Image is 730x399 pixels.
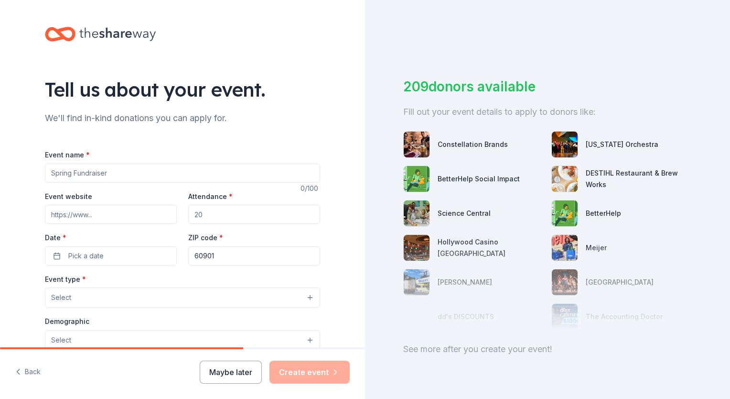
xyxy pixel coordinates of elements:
[45,205,177,224] input: https://www...
[45,288,320,308] button: Select
[438,173,520,185] div: BetterHelp Social Impact
[45,192,92,201] label: Event website
[403,342,692,357] div: See more after you create your event!
[301,183,320,194] div: 0 /100
[68,250,104,262] span: Pick a date
[45,330,320,350] button: Select
[51,292,71,303] span: Select
[188,246,320,266] input: 12345 (U.S. only)
[45,76,320,103] div: Tell us about your event.
[45,150,90,160] label: Event name
[45,275,86,284] label: Event type
[403,77,692,97] div: 209 donors available
[586,208,621,219] div: BetterHelp
[552,166,578,192] img: photo for DESTIHL Restaurant & Brew Works
[188,233,223,243] label: ZIP code
[188,192,233,201] label: Attendance
[45,164,320,183] input: Spring Fundraiser
[404,132,429,157] img: photo for Constellation Brands
[586,167,692,190] div: DESTIHL Restaurant & Brew Works
[200,361,262,384] button: Maybe later
[45,246,177,266] button: Pick a date
[45,233,177,243] label: Date
[438,208,491,219] div: Science Central
[51,334,71,346] span: Select
[586,139,658,150] div: [US_STATE] Orchestra
[404,200,429,226] img: photo for Science Central
[438,139,508,150] div: Constellation Brands
[188,205,320,224] input: 20
[45,111,320,126] div: We'll find in-kind donations you can apply for.
[552,132,578,157] img: photo for Minnesota Orchestra
[552,200,578,226] img: photo for BetterHelp
[45,317,89,326] label: Demographic
[404,166,429,192] img: photo for BetterHelp Social Impact
[15,362,41,382] button: Back
[403,104,692,120] div: Fill out your event details to apply to donors like:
